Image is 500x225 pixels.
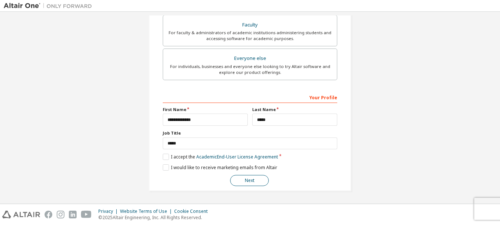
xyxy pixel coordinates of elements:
label: Last Name [252,107,337,113]
div: For individuals, businesses and everyone else looking to try Altair software and explore our prod... [168,64,332,75]
img: facebook.svg [45,211,52,218]
img: altair_logo.svg [2,211,40,218]
div: Website Terms of Use [120,208,174,214]
div: For faculty & administrators of academic institutions administering students and accessing softwa... [168,30,332,42]
div: Privacy [98,208,120,214]
img: youtube.svg [81,211,92,218]
div: Your Profile [163,91,337,103]
label: Job Title [163,130,337,136]
img: Altair One [4,2,96,10]
img: instagram.svg [57,211,64,218]
label: I accept the [163,154,278,160]
div: Cookie Consent [174,208,212,214]
img: linkedin.svg [69,211,77,218]
div: Everyone else [168,53,332,64]
a: Academic End-User License Agreement [196,154,278,160]
label: First Name [163,107,248,113]
button: Next [230,175,269,186]
label: I would like to receive marketing emails from Altair [163,164,277,171]
div: Faculty [168,20,332,30]
p: © 2025 Altair Engineering, Inc. All Rights Reserved. [98,214,212,221]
